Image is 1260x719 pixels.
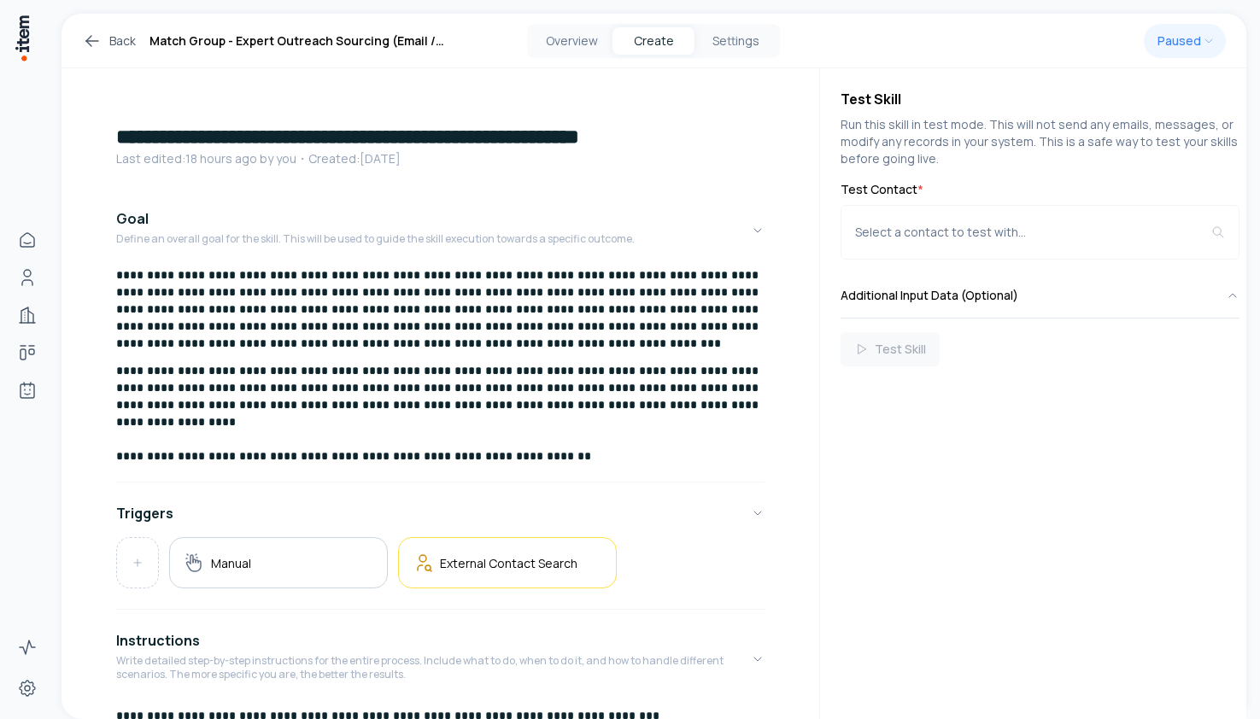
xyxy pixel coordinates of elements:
[116,208,149,229] h4: Goal
[116,195,765,266] button: GoalDefine an overall goal for the skill. This will be used to guide the skill execution towards ...
[116,537,765,602] div: Triggers
[14,14,31,62] img: Item Brain Logo
[10,298,44,332] a: Companies
[10,223,44,257] a: Home
[82,31,136,51] a: Back
[10,671,44,705] a: Settings
[116,266,765,475] div: GoalDefine an overall goal for the skill. This will be used to guide the skill execution towards ...
[116,232,635,246] p: Define an overall goal for the skill. This will be used to guide the skill execution towards a sp...
[841,273,1239,318] button: Additional Input Data (Optional)
[10,630,44,664] a: Activity
[841,89,1239,109] h4: Test Skill
[530,27,612,55] button: Overview
[116,150,765,167] p: Last edited: 18 hours ago by you ・Created: [DATE]
[116,503,173,523] h4: Triggers
[10,373,44,407] a: Agents
[149,31,463,51] h1: Match Group - Expert Outreach Sourcing (Email / Linkedin) ™️
[10,260,44,295] a: People
[440,555,577,571] h5: External Contact Search
[841,116,1239,167] p: Run this skill in test mode. This will not send any emails, messages, or modify any records in yo...
[211,555,251,571] h5: Manual
[10,336,44,370] a: Deals
[694,27,777,55] button: Settings
[116,654,751,681] p: Write detailed step-by-step instructions for the entire process. Include what to do, when to do i...
[116,617,765,702] button: InstructionsWrite detailed step-by-step instructions for the entire process. Include what to do, ...
[841,181,1239,198] label: Test Contact
[116,630,200,651] h4: Instructions
[612,27,694,55] button: Create
[116,489,765,537] button: Triggers
[855,224,1211,241] div: Select a contact to test with...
